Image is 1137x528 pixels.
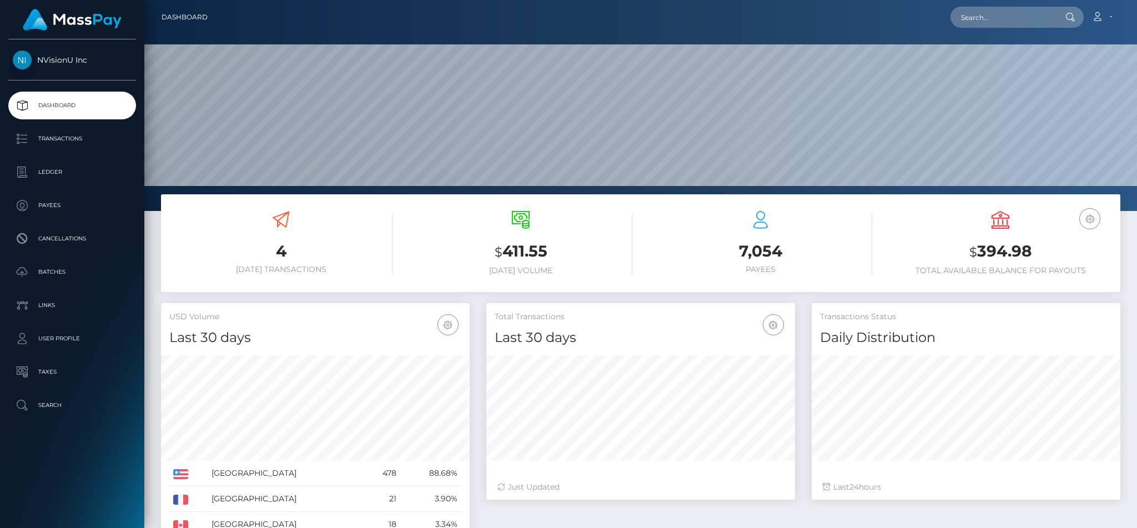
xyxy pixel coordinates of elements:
p: Transactions [13,130,132,147]
a: Cancellations [8,225,136,253]
td: [GEOGRAPHIC_DATA] [208,461,364,486]
a: Transactions [8,125,136,153]
p: Ledger [13,164,132,180]
h6: Total Available Balance for Payouts [889,266,1112,275]
img: MassPay Logo [23,9,122,31]
a: Ledger [8,158,136,186]
small: $ [495,244,502,260]
p: Batches [13,264,132,280]
span: 24 [849,482,859,492]
h5: Total Transactions [495,311,787,323]
h6: [DATE] Transactions [169,265,393,274]
div: Just Updated [497,481,784,493]
h5: Transactions Status [820,311,1112,323]
p: Dashboard [13,97,132,114]
h3: 4 [169,240,393,262]
img: NVisionU Inc [13,51,32,69]
td: 3.90% [400,486,461,512]
h4: Last 30 days [495,328,787,348]
h3: 411.55 [409,240,632,263]
td: 478 [364,461,401,486]
a: Dashboard [8,92,136,119]
input: Search... [950,7,1055,28]
td: 88.68% [400,461,461,486]
a: Search [8,391,136,419]
small: $ [969,244,977,260]
a: Dashboard [162,6,208,29]
span: NVisionU Inc [8,55,136,65]
div: Last hours [823,481,1109,493]
p: Search [13,397,132,414]
a: Batches [8,258,136,286]
p: Cancellations [13,230,132,247]
img: FR.png [173,495,188,505]
h4: Daily Distribution [820,328,1112,348]
h3: 7,054 [649,240,872,262]
h5: USD Volume [169,311,461,323]
p: Payees [13,197,132,214]
td: [GEOGRAPHIC_DATA] [208,486,364,512]
h4: Last 30 days [169,328,461,348]
a: Taxes [8,358,136,386]
h6: [DATE] Volume [409,266,632,275]
a: Links [8,291,136,319]
td: 21 [364,486,401,512]
h6: Payees [649,265,872,274]
p: Taxes [13,364,132,380]
h3: 394.98 [889,240,1112,263]
a: User Profile [8,325,136,353]
img: US.png [173,469,188,479]
a: Payees [8,192,136,219]
p: User Profile [13,330,132,347]
p: Links [13,297,132,314]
